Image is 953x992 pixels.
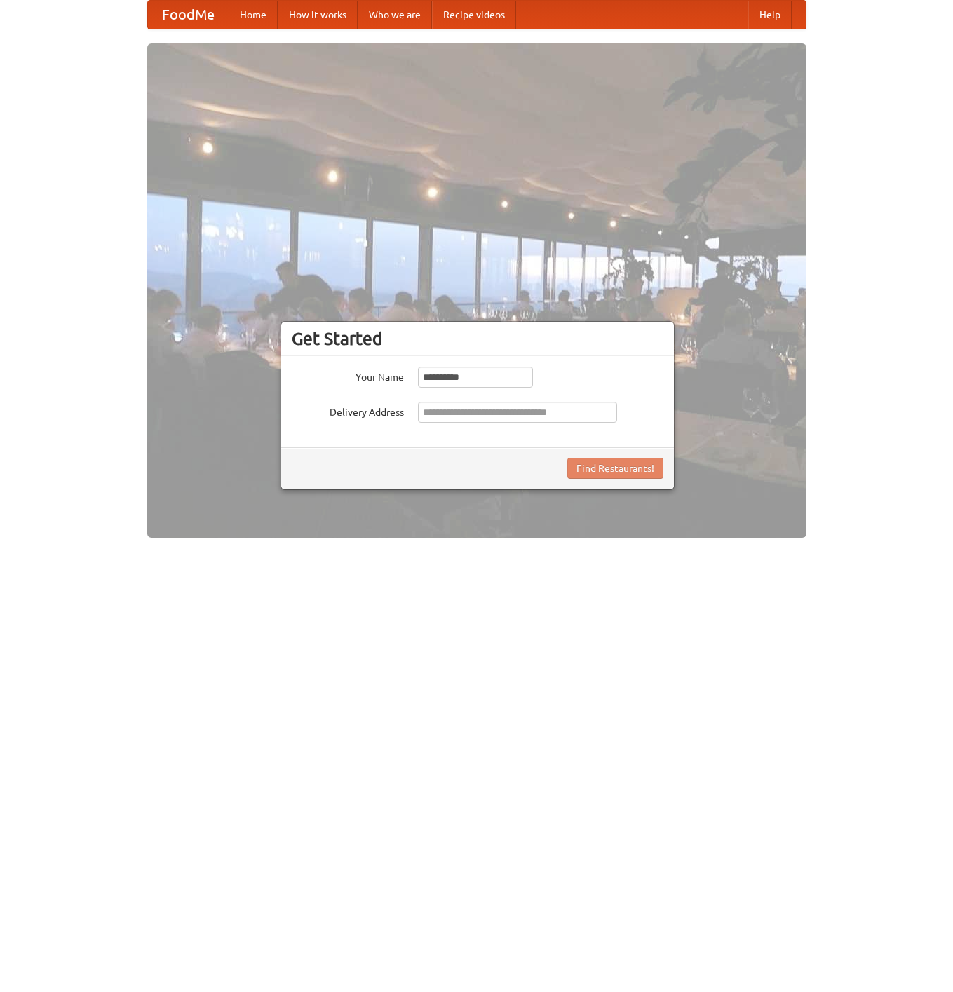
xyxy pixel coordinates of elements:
[292,402,404,419] label: Delivery Address
[278,1,358,29] a: How it works
[292,367,404,384] label: Your Name
[292,328,663,349] h3: Get Started
[229,1,278,29] a: Home
[567,458,663,479] button: Find Restaurants!
[748,1,792,29] a: Help
[148,1,229,29] a: FoodMe
[432,1,516,29] a: Recipe videos
[358,1,432,29] a: Who we are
